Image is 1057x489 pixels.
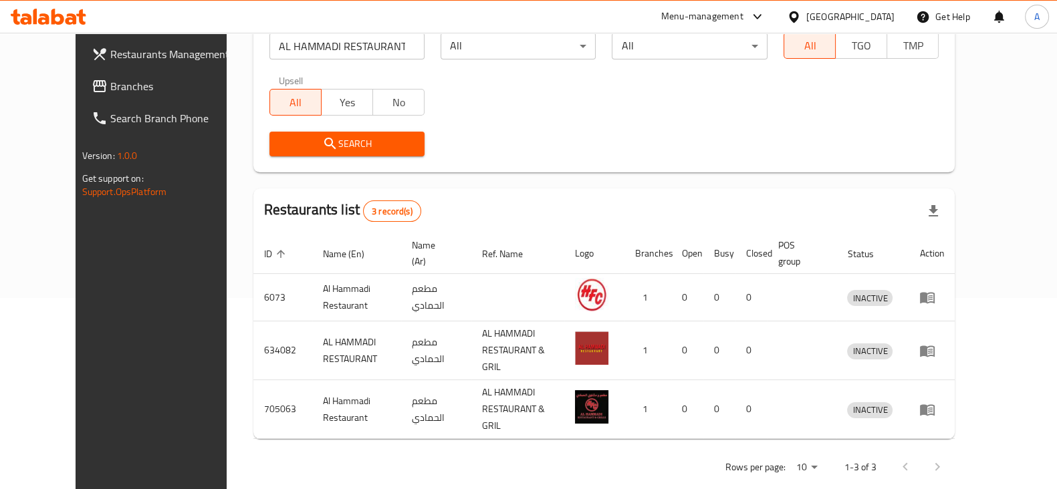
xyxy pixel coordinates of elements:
[703,233,735,274] th: Busy
[790,458,822,478] div: Rows per page:
[624,321,671,380] td: 1
[323,246,382,262] span: Name (En)
[401,380,471,439] td: مطعم الحمادي
[847,402,893,418] span: INACTIVE
[887,32,939,59] button: TMP
[401,321,471,380] td: مطعم الحمادي
[412,237,455,269] span: Name (Ar)
[321,89,373,116] button: Yes
[919,401,944,418] div: Menu
[703,380,735,439] td: 0
[671,233,703,274] th: Open
[471,321,565,380] td: AL HAMMADI RESTAURANT & GRIL
[378,93,419,112] span: No
[82,183,167,200] a: Support.OpsPlatform
[919,343,944,359] div: Menu
[847,343,893,359] span: INACTIVE
[117,147,138,164] span: 1.0.0
[279,75,304,85] label: Upsell
[253,233,955,439] table: enhanced table
[735,380,768,439] td: 0
[110,78,241,94] span: Branches
[482,246,540,262] span: Ref. Name
[919,289,944,305] div: Menu
[624,380,671,439] td: 1
[661,9,743,25] div: Menu-management
[847,291,893,306] span: INACTIVE
[372,89,425,116] button: No
[471,380,565,439] td: AL HAMMADI RESTAURANT & GRIL
[917,195,949,227] div: Export file
[841,36,882,55] span: TGO
[312,321,401,380] td: AL HAMMADI RESTAURANT
[575,390,608,424] img: Al Hammadi Restaurant
[564,233,624,274] th: Logo
[364,205,421,218] span: 3 record(s)
[280,136,414,152] span: Search
[790,36,830,55] span: All
[671,274,703,321] td: 0
[269,33,425,59] input: Search for restaurant name or ID..
[81,70,252,102] a: Branches
[441,33,596,59] div: All
[110,46,241,62] span: Restaurants Management
[703,274,735,321] td: 0
[253,274,312,321] td: 6073
[725,459,785,476] p: Rows per page:
[81,38,252,70] a: Restaurants Management
[312,274,401,321] td: Al Hammadi Restaurant
[893,36,933,55] span: TMP
[735,274,768,321] td: 0
[82,147,115,164] span: Version:
[269,132,425,156] button: Search
[575,278,608,311] img: Al Hammadi Restaurant
[806,9,895,24] div: [GEOGRAPHIC_DATA]
[363,200,421,222] div: Total records count
[671,380,703,439] td: 0
[671,321,703,380] td: 0
[264,200,421,222] h2: Restaurants list
[735,321,768,380] td: 0
[82,170,144,187] span: Get support on:
[624,233,671,274] th: Branches
[253,321,312,380] td: 634082
[844,459,876,476] p: 1-3 of 3
[909,233,955,274] th: Action
[110,110,241,126] span: Search Branch Phone
[253,380,312,439] td: 705063
[1034,9,1040,24] span: A
[703,321,735,380] td: 0
[624,274,671,321] td: 1
[847,246,891,262] span: Status
[847,290,893,306] div: INACTIVE
[327,93,368,112] span: Yes
[312,380,401,439] td: Al Hammadi Restaurant
[264,246,289,262] span: ID
[778,237,820,269] span: POS group
[81,102,252,134] a: Search Branch Phone
[784,32,836,59] button: All
[401,274,471,321] td: مطعم الحمادي
[612,33,767,59] div: All
[847,343,893,359] div: INACTIVE
[269,89,322,116] button: All
[575,331,608,365] img: AL HAMMADI RESTAURANT
[735,233,768,274] th: Closed
[275,93,316,112] span: All
[835,32,887,59] button: TGO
